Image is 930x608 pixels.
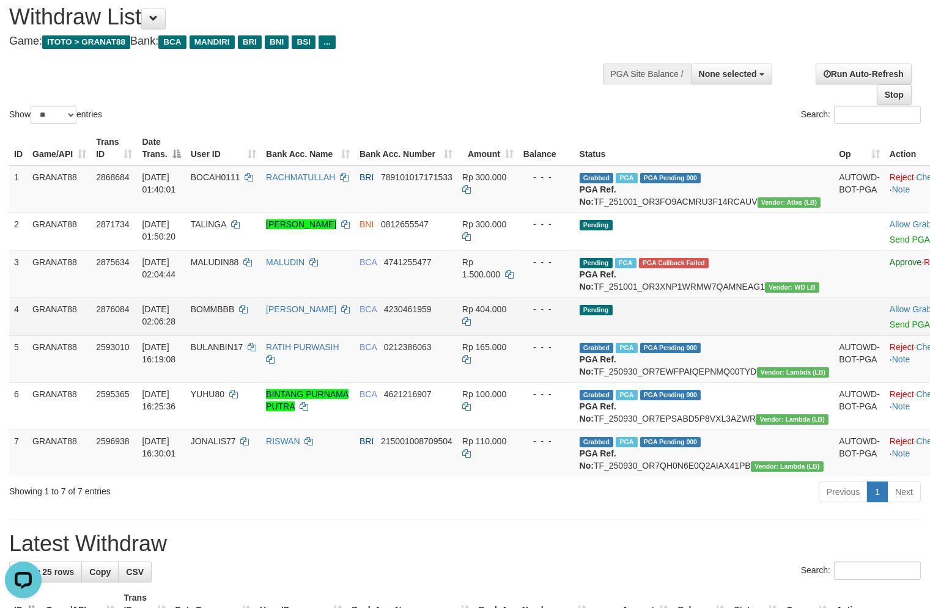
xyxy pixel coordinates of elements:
td: GRANAT88 [28,213,91,251]
th: Bank Acc. Number: activate to sort column ascending [355,131,457,166]
span: BRI [360,436,374,446]
span: Rp 300.000 [462,219,506,229]
a: Copy [81,562,119,582]
span: Rp 1.500.000 [462,257,500,279]
h1: Withdraw List [9,5,608,29]
span: Rp 100.000 [462,389,506,399]
span: PGA Pending [640,390,701,400]
span: [DATE] 01:50:20 [142,219,176,241]
th: Amount: activate to sort column ascending [457,131,519,166]
th: Trans ID: activate to sort column ascending [91,131,137,166]
button: Open LiveChat chat widget [5,5,42,42]
a: Send PGA [890,235,929,244]
a: Reject [890,389,914,399]
span: BCA [360,257,377,267]
span: BCA [360,342,377,352]
span: 2871734 [96,219,130,229]
td: GRANAT88 [28,335,91,383]
span: 2593010 [96,342,130,352]
td: TF_251001_OR3XNP1WRMW7QAMNEAG1 [575,251,835,298]
span: BRI [238,35,262,49]
div: - - - [523,435,570,447]
span: [DATE] 16:19:08 [142,342,176,364]
div: - - - [523,256,570,268]
a: MALUDIN [266,257,304,267]
span: Copy 0212386063 to clipboard [384,342,432,352]
div: Showing 1 to 7 of 7 entries [9,480,378,497]
td: GRANAT88 [28,166,91,213]
span: Copy 789101017171533 to clipboard [381,172,452,182]
span: TALINGA [191,219,226,229]
a: Note [892,185,910,194]
td: 4 [9,298,28,335]
th: User ID: activate to sort column ascending [186,131,261,166]
a: 1 [867,482,888,502]
span: Marked by bgndara [615,258,637,268]
span: 2875634 [96,257,130,267]
td: GRANAT88 [28,251,91,298]
span: BRI [360,172,374,182]
a: RISWAN [266,436,300,446]
a: RATIH PURWASIH [266,342,339,352]
a: RACHMATULLAH [266,172,335,182]
a: CSV [118,562,152,582]
span: Marked by bgndany [616,437,637,447]
span: Vendor URL: https://dashboard.q2checkout.com/secure [758,197,821,208]
input: Search: [834,562,921,580]
th: ID [9,131,28,166]
span: Marked by bgndara [616,173,637,183]
input: Search: [834,106,921,124]
span: [DATE] 16:25:36 [142,389,176,411]
span: [DATE] 01:40:01 [142,172,176,194]
div: - - - [523,388,570,400]
td: 5 [9,335,28,383]
span: PGA Error [639,258,709,268]
h4: Game: Bank: [9,35,608,48]
span: 2596938 [96,436,130,446]
span: BCA [360,304,377,314]
td: GRANAT88 [28,298,91,335]
a: Approve [890,257,921,267]
th: Balance [519,131,575,166]
a: Note [892,449,910,458]
span: Marked by bgndany [616,390,637,400]
td: 7 [9,430,28,477]
span: Vendor URL: https://dashboard.q2checkout.com/secure [751,461,824,472]
td: AUTOWD-BOT-PGA [834,335,885,383]
span: Grabbed [580,343,614,353]
th: Op: activate to sort column ascending [834,131,885,166]
span: [DATE] 02:04:44 [142,257,176,279]
span: 2876084 [96,304,130,314]
select: Showentries [31,106,76,124]
div: - - - [523,341,570,353]
span: Vendor URL: https://dashboard.q2checkout.com/secure [756,414,829,425]
div: PGA Site Balance / [603,64,691,84]
span: Copy 4230461959 to clipboard [384,304,432,314]
td: GRANAT88 [28,383,91,430]
span: MANDIRI [190,35,235,49]
span: ... [319,35,335,49]
td: AUTOWD-BOT-PGA [834,166,885,213]
a: Next [887,482,921,502]
span: BOMMBBB [191,304,235,314]
b: PGA Ref. No: [580,354,616,376]
a: Send PGA [890,320,929,329]
a: Stop [877,84,912,105]
span: Copy 4741255477 to clipboard [384,257,432,267]
span: BOCAH0111 [191,172,240,182]
a: Note [892,354,910,364]
span: Rp 404.000 [462,304,506,314]
span: BNI [265,35,289,49]
span: 2595365 [96,389,130,399]
th: Bank Acc. Name: activate to sort column ascending [261,131,355,166]
label: Show entries [9,106,102,124]
span: Marked by bgndany [616,343,637,353]
h1: Latest Withdraw [9,532,921,556]
span: JONALIS77 [191,436,236,446]
td: TF_250930_OR7EPSABD5P8VXL3AZWR [575,383,835,430]
td: TF_251001_OR3FO9ACMRU3F14RCAUV [575,166,835,213]
div: - - - [523,303,570,315]
a: Reject [890,342,914,352]
b: PGA Ref. No: [580,449,616,471]
span: ITOTO > GRANAT88 [42,35,130,49]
